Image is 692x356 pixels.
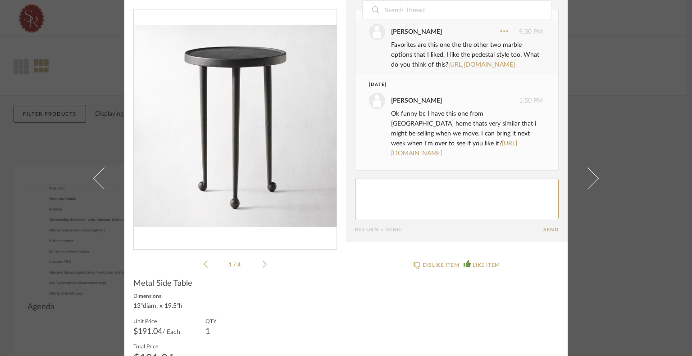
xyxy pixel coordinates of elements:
[369,81,526,88] div: [DATE]
[229,262,233,267] span: 1
[133,279,192,288] span: Metal Side Table
[133,292,182,299] label: Dimensions
[205,317,216,324] label: QTY
[423,261,459,270] div: DISLIKE ITEM
[133,342,174,350] label: Total Price
[369,93,543,109] div: 1:50 PM
[391,109,543,158] div: Ok funny bc I have this one from [GEOGRAPHIC_DATA] home thats very similar that i might be sellin...
[448,62,515,68] a: [URL][DOMAIN_NAME]
[237,262,242,267] span: 4
[162,329,180,335] span: / Each
[369,24,543,40] div: 9:30 PM
[133,328,162,336] span: $191.04
[134,9,337,242] img: 33b7a93c-5d98-4bb6-94a7-d0d5f102fcdd_1000x1000.jpg
[391,96,442,106] div: [PERSON_NAME]
[233,262,237,267] span: /
[473,261,500,270] div: LIKE ITEM
[355,227,543,233] div: Return = Send
[134,9,337,242] div: 0
[133,317,180,324] label: Unit Price
[543,227,559,233] button: Send
[391,27,442,37] div: [PERSON_NAME]
[133,303,182,310] div: 13"diam. x 19.5"h
[384,1,551,19] input: Search Thread
[391,40,543,70] div: Favorites are this one the the other two marble options that I liked. I like the pedestal style t...
[205,328,216,335] div: 1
